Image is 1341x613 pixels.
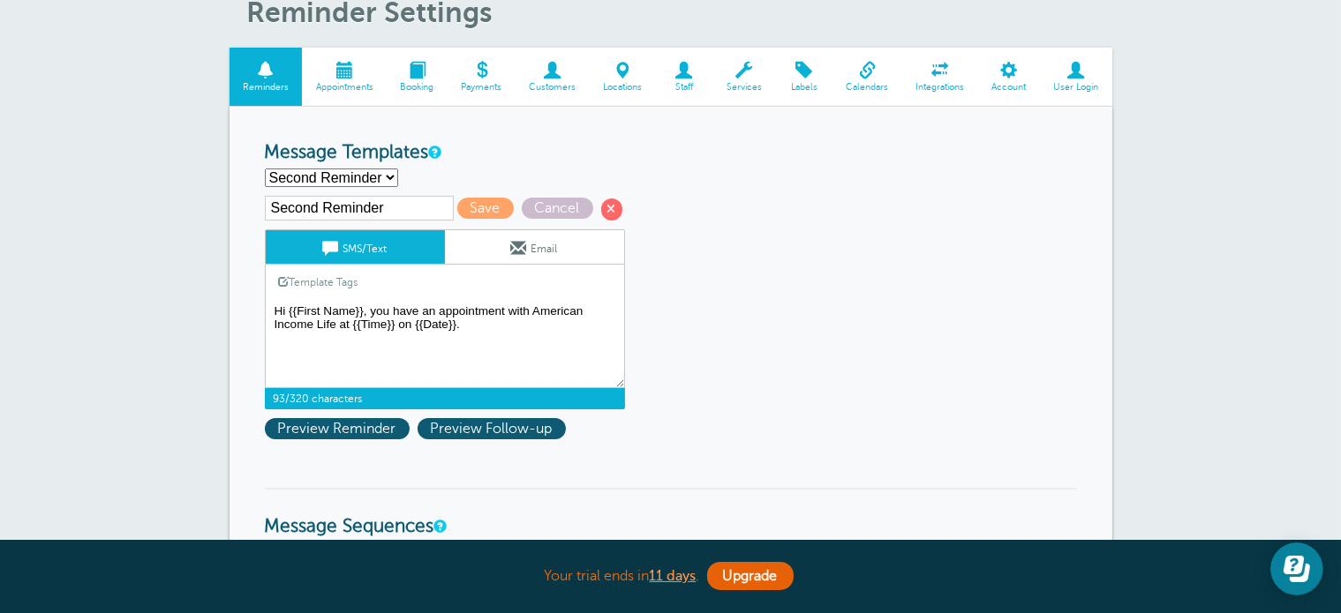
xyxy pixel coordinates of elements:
[265,196,454,221] input: Template Name
[265,388,625,409] span: 93/320 characters
[522,200,601,216] a: Cancel
[265,418,410,439] span: Preview Reminder
[655,48,712,107] a: Staff
[987,82,1031,93] span: Account
[664,82,704,93] span: Staff
[302,48,387,107] a: Appointments
[418,418,566,439] span: Preview Follow-up
[266,230,445,264] a: SMS/Text
[590,48,656,107] a: Locations
[456,82,507,93] span: Payments
[445,230,624,264] a: Email
[266,265,372,299] a: Template Tags
[238,82,294,93] span: Reminders
[265,142,1077,164] h3: Message Templates
[1270,542,1323,595] iframe: Resource center
[721,82,766,93] span: Services
[448,48,516,107] a: Payments
[434,520,445,532] a: Message Sequences allow you to setup multiple reminder schedules that can use different Message T...
[707,562,794,590] a: Upgrade
[978,48,1040,107] a: Account
[902,48,978,107] a: Integrations
[230,557,1112,595] div: Your trial ends in .
[265,488,1077,538] h3: Message Sequences
[396,82,439,93] span: Booking
[712,48,775,107] a: Services
[457,198,514,219] span: Save
[418,421,570,437] a: Preview Follow-up
[429,146,440,158] a: This is the wording for your reminder and follow-up messages. You can create multiple templates i...
[311,82,378,93] span: Appointments
[911,82,969,93] span: Integrations
[775,48,832,107] a: Labels
[265,421,418,437] a: Preview Reminder
[524,82,581,93] span: Customers
[650,568,697,584] a: 11 days
[1049,82,1104,93] span: User Login
[265,300,625,388] textarea: Hi {{First Name}}, your appointment with American Income Local 277 for your union benefits packag...
[387,48,448,107] a: Booking
[516,48,590,107] a: Customers
[599,82,647,93] span: Locations
[457,200,522,216] a: Save
[522,198,593,219] span: Cancel
[832,48,902,107] a: Calendars
[1040,48,1112,107] a: User Login
[784,82,824,93] span: Labels
[841,82,893,93] span: Calendars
